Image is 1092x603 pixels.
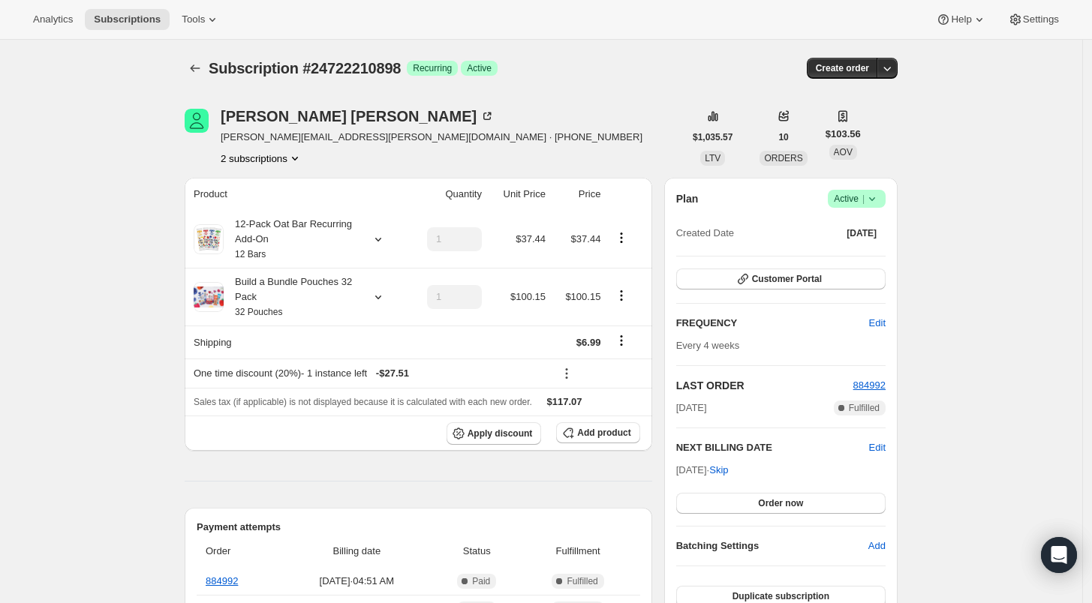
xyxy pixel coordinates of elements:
[407,178,486,211] th: Quantity
[285,544,429,559] span: Billing date
[235,249,266,259] small: 12 Bars
[413,62,452,74] span: Recurring
[676,464,729,475] span: [DATE] ·
[862,193,865,205] span: |
[1023,13,1059,25] span: Settings
[927,9,995,30] button: Help
[224,274,359,319] div: Build a Bundle Pouches 32 Pack
[838,223,886,244] button: [DATE]
[185,58,206,79] button: Subscriptions
[556,422,639,443] button: Add product
[516,233,546,244] span: $37.44
[700,458,737,482] button: Skip
[676,538,868,553] h6: Batching Settings
[869,440,886,455] button: Edit
[185,325,407,358] th: Shipping
[609,229,633,246] button: Product actions
[24,9,82,30] button: Analytics
[609,332,633,349] button: Shipping actions
[567,575,597,587] span: Fulfilled
[676,493,886,514] button: Order now
[849,402,880,414] span: Fulfilled
[860,311,895,335] button: Edit
[182,13,205,25] span: Tools
[467,62,492,74] span: Active
[847,227,877,239] span: [DATE]
[676,378,853,393] h2: LAST ORDER
[764,153,802,163] span: ORDERS
[85,9,170,30] button: Subscriptions
[197,535,281,568] th: Order
[693,131,733,143] span: $1,035.57
[758,497,803,509] span: Order now
[576,337,601,348] span: $6.99
[676,340,740,351] span: Every 4 weeks
[197,520,640,535] h2: Payment attempts
[194,366,546,381] div: One time discount (20%) - 1 instance left
[676,440,869,455] h2: NEXT BILLING DATE
[577,427,630,439] span: Add product
[609,287,633,304] button: Product actions
[447,422,542,445] button: Apply discount
[510,291,546,302] span: $100.15
[853,378,886,393] button: 884992
[807,58,878,79] button: Create order
[94,13,161,25] span: Subscriptions
[676,400,707,415] span: [DATE]
[221,130,642,145] span: [PERSON_NAME][EMAIL_ADDRESS][PERSON_NAME][DOMAIN_NAME] · [PHONE_NUMBER]
[869,316,886,331] span: Edit
[547,396,582,407] span: $117.07
[859,534,895,558] button: Add
[769,127,797,148] button: 10
[834,147,853,157] span: AOV
[285,574,429,589] span: [DATE] · 04:51 AM
[194,224,224,254] img: product img
[221,151,302,166] button: Product actions
[1041,537,1077,573] div: Open Intercom Messenger
[752,273,822,285] span: Customer Portal
[468,427,533,439] span: Apply discount
[173,9,229,30] button: Tools
[185,109,209,133] span: Lazaro Zayas
[676,316,869,331] h2: FREQUENCY
[438,544,516,559] span: Status
[194,397,532,407] span: Sales tax (if applicable) is not displayed because it is calculated with each new order.
[834,191,880,206] span: Active
[676,191,699,206] h2: Plan
[235,307,282,317] small: 32 Pouches
[676,226,734,241] span: Created Date
[565,291,600,302] span: $100.15
[778,131,788,143] span: 10
[999,9,1068,30] button: Settings
[571,233,601,244] span: $37.44
[525,544,631,559] span: Fulfillment
[185,178,407,211] th: Product
[868,538,886,553] span: Add
[33,13,73,25] span: Analytics
[705,153,720,163] span: LTV
[951,13,971,25] span: Help
[733,590,829,602] span: Duplicate subscription
[550,178,605,211] th: Price
[816,62,869,74] span: Create order
[684,127,742,148] button: $1,035.57
[709,463,728,478] span: Skip
[472,575,490,587] span: Paid
[676,268,886,289] button: Customer Portal
[221,109,495,124] div: [PERSON_NAME] [PERSON_NAME]
[853,379,886,391] a: 884992
[224,217,359,262] div: 12-Pack Oat Bar Recurring Add-On
[209,60,401,76] span: Subscription #24722210898
[206,575,238,586] a: 884992
[376,366,409,381] span: - $27.51
[486,178,550,211] th: Unit Price
[826,127,861,142] span: $103.56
